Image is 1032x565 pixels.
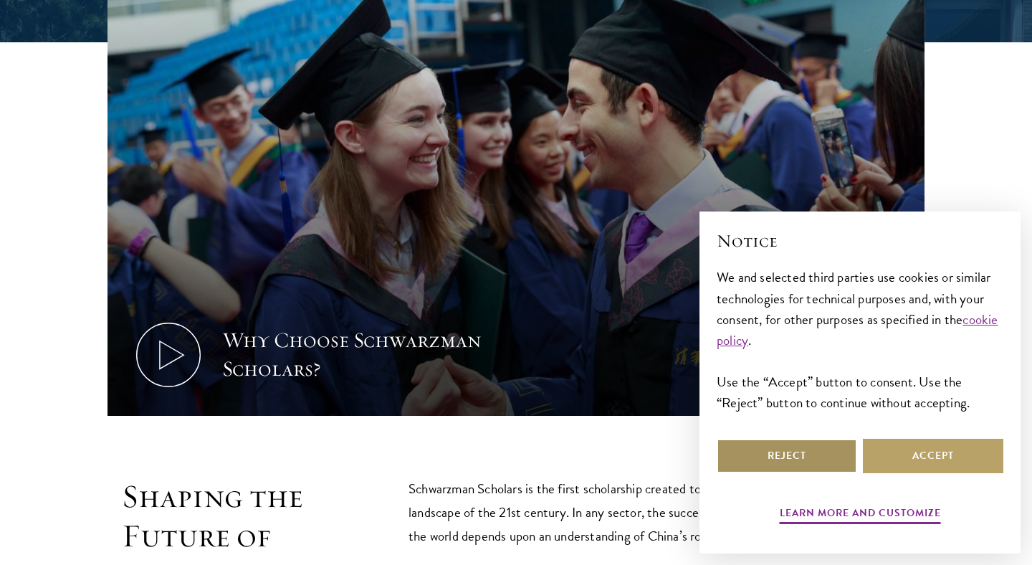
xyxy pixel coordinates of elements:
[717,309,998,351] a: cookie policy
[222,326,487,384] div: Why Choose Schwarzman Scholars?
[780,504,941,526] button: Learn more and customize
[717,229,1003,253] h2: Notice
[717,439,857,473] button: Reject
[408,477,860,548] p: Schwarzman Scholars is the first scholarship created to respond to the geopolitical landscape of ...
[717,267,1003,412] div: We and selected third parties use cookies or similar technologies for technical purposes and, wit...
[863,439,1003,473] button: Accept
